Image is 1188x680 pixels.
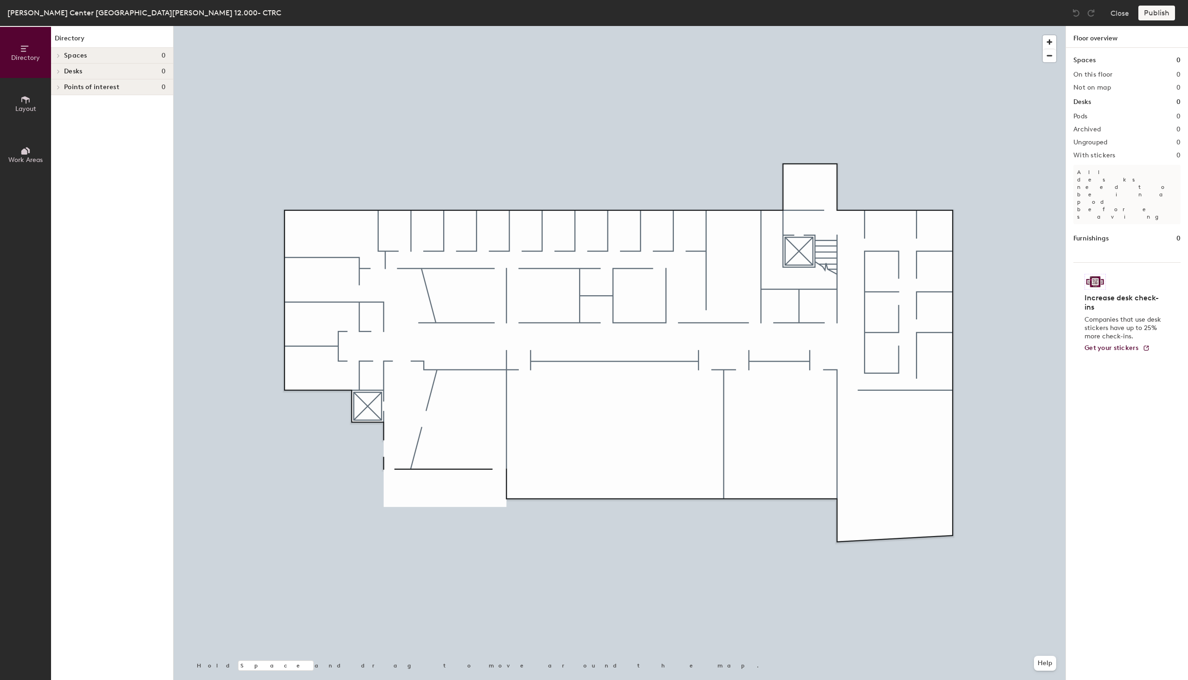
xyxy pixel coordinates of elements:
span: Spaces [64,52,87,59]
h2: 0 [1176,152,1181,159]
p: Companies that use desk stickers have up to 25% more check-ins. [1085,316,1164,341]
h2: 0 [1176,71,1181,78]
h2: 0 [1176,84,1181,91]
img: Sticker logo [1085,274,1106,290]
img: Redo [1086,8,1096,18]
h1: Directory [51,33,173,48]
span: 0 [161,84,166,91]
h2: Ungrouped [1073,139,1108,146]
h2: 0 [1176,139,1181,146]
span: Points of interest [64,84,119,91]
p: All desks need to be in a pod before saving [1073,165,1181,224]
h1: 0 [1176,233,1181,244]
span: 0 [161,68,166,75]
h2: On this floor [1073,71,1113,78]
h2: Pods [1073,113,1087,120]
h1: Floor overview [1066,26,1188,48]
h1: Desks [1073,97,1091,107]
div: [PERSON_NAME] Center [GEOGRAPHIC_DATA][PERSON_NAME] 12.000- CTRC [7,7,281,19]
h2: 0 [1176,126,1181,133]
h2: With stickers [1073,152,1116,159]
h1: Spaces [1073,55,1096,65]
button: Close [1111,6,1129,20]
h1: 0 [1176,97,1181,107]
span: 0 [161,52,166,59]
h2: Archived [1073,126,1101,133]
h1: Furnishings [1073,233,1109,244]
span: Desks [64,68,82,75]
h4: Increase desk check-ins [1085,293,1164,312]
img: Undo [1072,8,1081,18]
h2: 0 [1176,113,1181,120]
h1: 0 [1176,55,1181,65]
span: Directory [11,54,40,62]
span: Get your stickers [1085,344,1139,352]
span: Work Areas [8,156,43,164]
span: Layout [15,105,36,113]
h2: Not on map [1073,84,1111,91]
button: Help [1034,656,1056,671]
a: Get your stickers [1085,344,1150,352]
